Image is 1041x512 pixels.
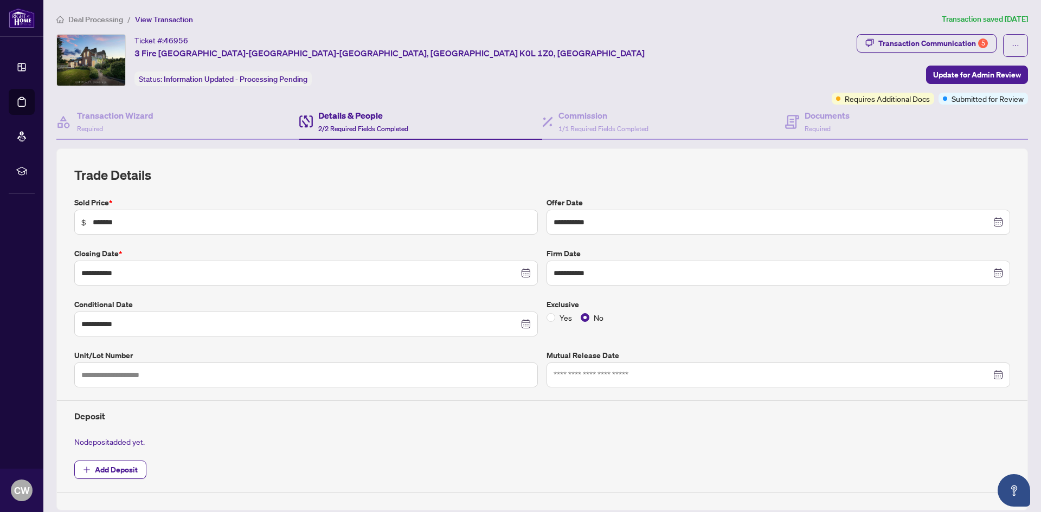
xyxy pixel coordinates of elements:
h4: Commission [558,109,648,122]
label: Sold Price [74,197,538,209]
span: Required [805,125,831,133]
label: Unit/Lot Number [74,349,538,361]
label: Offer Date [547,197,1010,209]
span: 3 Fire [GEOGRAPHIC_DATA]-[GEOGRAPHIC_DATA]-[GEOGRAPHIC_DATA], [GEOGRAPHIC_DATA] K0L 1Z0, [GEOGRAP... [134,47,645,60]
div: Status: [134,72,312,86]
label: Conditional Date [74,299,538,310]
label: Exclusive [547,299,1010,310]
span: home [56,16,64,23]
span: 2/2 Required Fields Completed [318,125,408,133]
span: No deposit added yet. [74,437,145,446]
button: Open asap [998,474,1030,507]
h4: Documents [805,109,850,122]
label: Firm Date [547,248,1010,260]
img: IMG-X12253782_1.jpg [57,35,125,86]
span: $ [81,216,86,228]
span: No [589,312,608,323]
span: Add Deposit [95,461,138,478]
li: / [127,13,131,25]
article: Transaction saved [DATE] [942,13,1028,25]
span: Submitted for Review [952,93,1024,105]
span: 46956 [164,36,188,46]
h2: Trade Details [74,166,1010,184]
label: Mutual Release Date [547,349,1010,361]
span: Required [77,125,103,133]
span: CW [14,483,30,498]
img: logo [9,8,35,28]
span: Information Updated - Processing Pending [164,74,307,84]
span: 1/1 Required Fields Completed [558,125,648,133]
h4: Details & People [318,109,408,122]
button: Add Deposit [74,461,146,479]
span: ellipsis [1012,42,1019,49]
span: Update for Admin Review [933,66,1021,83]
h4: Deposit [74,410,1010,423]
button: Update for Admin Review [926,66,1028,84]
button: Transaction Communication5 [857,34,997,53]
span: Yes [555,312,576,323]
label: Closing Date [74,248,538,260]
span: plus [83,466,91,474]
span: Requires Additional Docs [845,93,930,105]
div: Transaction Communication [878,35,988,52]
div: 5 [978,38,988,48]
div: Ticket #: [134,34,188,47]
span: Deal Processing [68,15,123,24]
span: View Transaction [135,15,193,24]
h4: Transaction Wizard [77,109,153,122]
